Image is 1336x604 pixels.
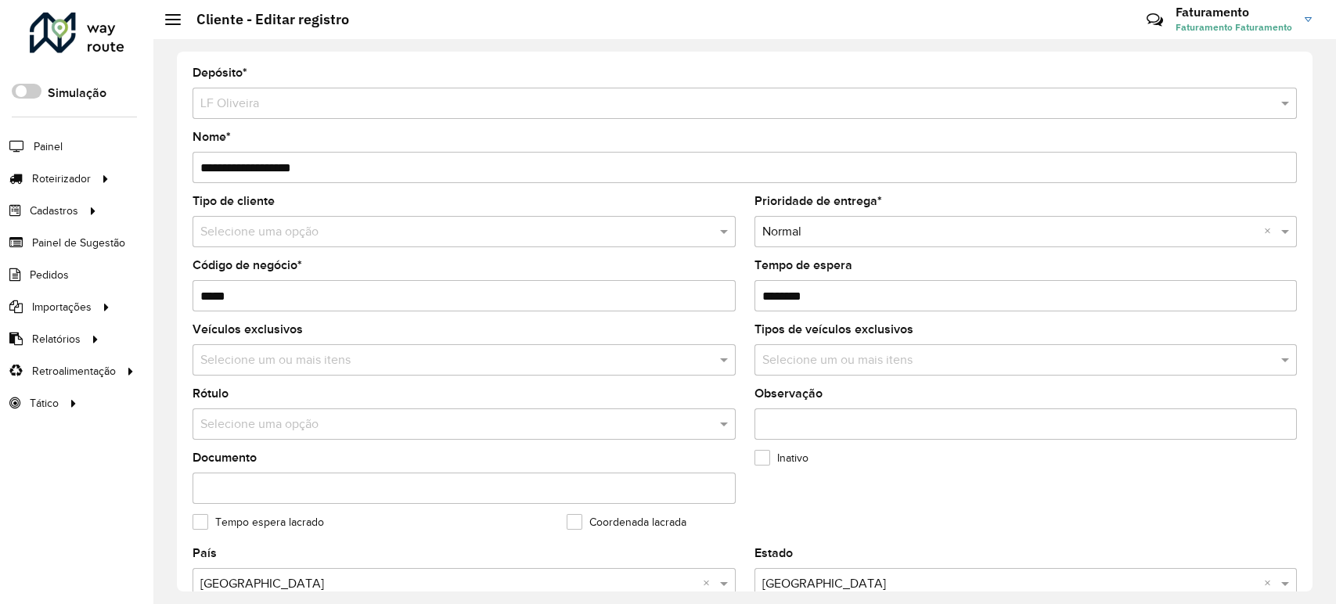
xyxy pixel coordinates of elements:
span: Pedidos [30,267,69,283]
a: Contato Rápido [1138,3,1172,37]
label: Depósito [193,63,247,82]
span: Clear all [1264,222,1277,241]
label: Código de negócio [193,256,302,275]
label: Tipos de veículos exclusivos [754,320,913,339]
span: Clear all [703,574,716,593]
span: Painel [34,138,63,155]
label: Tempo espera lacrado [193,514,324,530]
label: Estado [754,544,793,563]
label: País [193,544,217,563]
label: Veículos exclusivos [193,320,303,339]
label: Inativo [754,450,808,466]
span: Roteirizador [32,171,91,187]
label: Documento [193,448,257,467]
label: Observação [754,384,823,403]
label: Simulação [48,84,106,102]
span: Relatórios [32,331,81,347]
label: Rótulo [193,384,229,403]
span: Cadastros [30,203,78,219]
span: Faturamento Faturamento [1176,20,1293,34]
span: Tático [30,395,59,412]
label: Prioridade de entrega [754,192,882,210]
h2: Cliente - Editar registro [181,11,349,28]
span: Importações [32,299,92,315]
label: Tipo de cliente [193,192,275,210]
label: Tempo de espera [754,256,852,275]
span: Painel de Sugestão [32,235,125,251]
span: Retroalimentação [32,363,116,379]
h3: Faturamento [1176,5,1293,20]
span: Clear all [1264,574,1277,593]
label: Coordenada lacrada [567,514,686,530]
label: Nome [193,128,231,146]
